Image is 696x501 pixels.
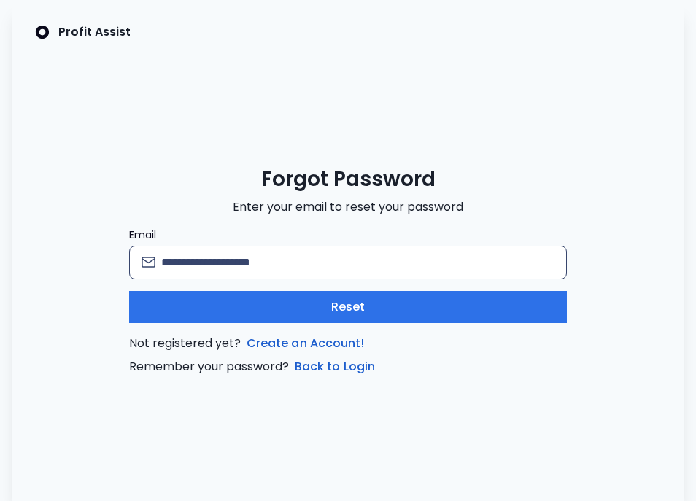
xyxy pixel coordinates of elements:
[129,228,156,242] span: Email
[331,298,366,316] span: Reset
[129,358,568,376] span: Remember your password?
[292,358,378,376] a: Back to Login
[129,291,568,323] button: Reset
[35,23,50,41] img: SpotOn Logo
[142,257,155,268] img: email
[233,198,463,216] span: Enter your email to reset your password
[129,335,568,352] span: Not registered yet?
[261,166,436,193] span: Forgot Password
[58,23,131,41] p: Profit Assist
[244,335,368,352] a: Create an Account!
